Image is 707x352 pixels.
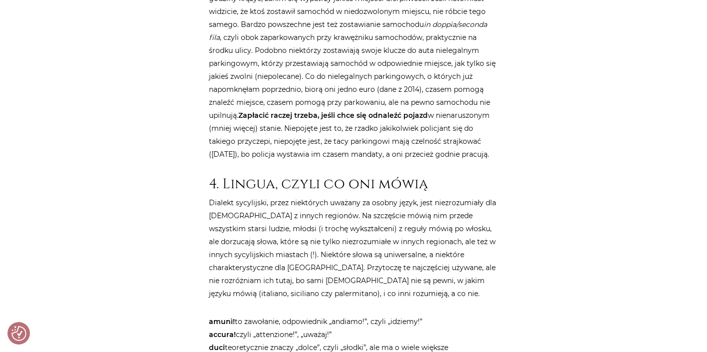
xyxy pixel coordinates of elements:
img: Revisit consent button [11,326,26,341]
h2: 4. Lingua, czyli co oni mówią [209,176,498,193]
strong: amunì! [209,317,235,326]
p: Dialekt sycylijski, przez niektórych uważany za osobny język, jest niezrozumiały dla [DEMOGRAPHIC... [209,196,498,300]
button: Preferencje co do zgód [11,326,26,341]
strong: Zapłacić raczej trzeba, jeśli chce się odnaleźć pojazd [238,111,428,120]
strong: duci [209,343,225,352]
strong: accura! [209,330,236,339]
em: in doppia/seconda fila [209,20,487,42]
